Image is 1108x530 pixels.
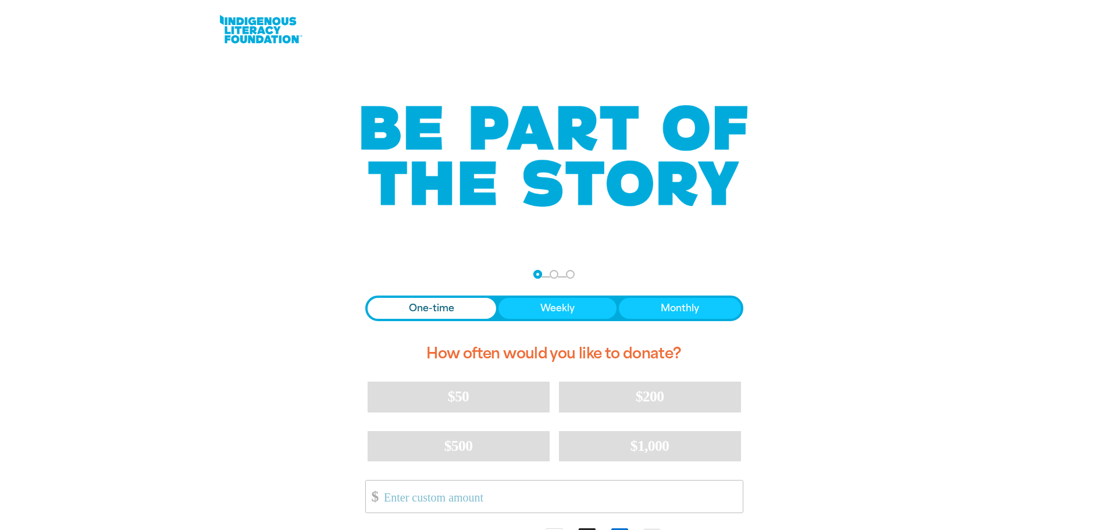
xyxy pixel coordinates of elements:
[636,388,664,405] span: $200
[368,382,550,412] button: $50
[376,481,742,513] input: Enter custom amount
[559,382,741,412] button: $200
[366,483,379,510] span: $
[444,437,473,454] span: $500
[368,431,550,461] button: $500
[448,388,469,405] span: $50
[540,301,575,315] span: Weekly
[409,301,454,315] span: One-time
[365,296,743,321] div: Donation frequency
[533,270,542,279] button: Navigate to step 1 of 3 to enter your donation amount
[630,437,669,454] span: $1,000
[498,298,617,319] button: Weekly
[351,82,758,230] img: Be part of the story
[661,301,699,315] span: Monthly
[619,298,741,319] button: Monthly
[550,270,558,279] button: Navigate to step 2 of 3 to enter your details
[559,431,741,461] button: $1,000
[368,298,497,319] button: One-time
[566,270,575,279] button: Navigate to step 3 of 3 to enter your payment details
[365,335,743,372] h2: How often would you like to donate?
